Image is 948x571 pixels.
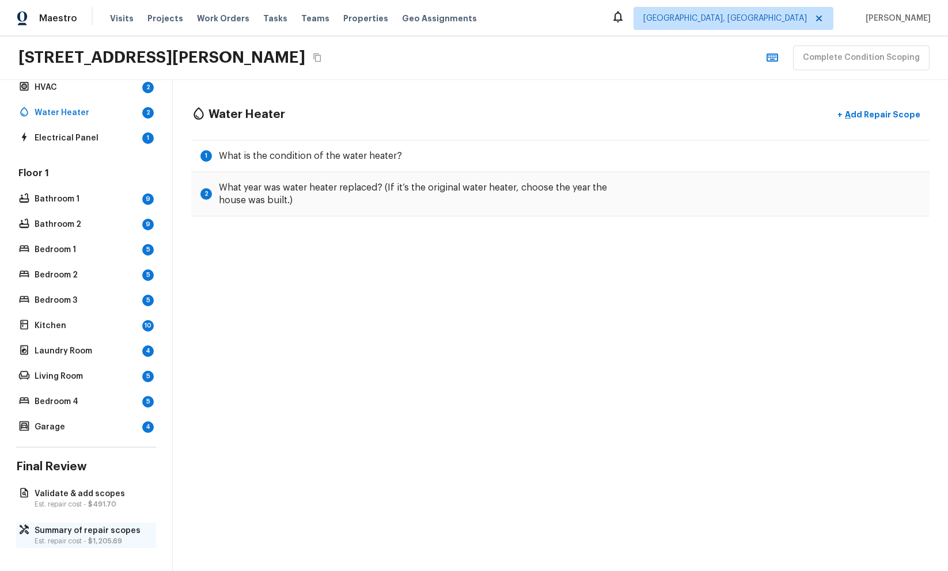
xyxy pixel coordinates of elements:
p: Electrical Panel [35,132,138,144]
p: Bedroom 2 [35,269,138,281]
p: Bedroom 3 [35,295,138,306]
button: Copy Address [310,50,325,65]
p: Summary of repair scopes [35,525,149,536]
div: 1 [142,132,154,144]
div: 4 [142,421,154,433]
span: Geo Assignments [402,13,477,24]
p: HVAC [35,82,138,93]
p: Add Repair Scope [843,109,920,120]
span: Properties [343,13,388,24]
h4: Final Review [16,459,156,474]
span: [GEOGRAPHIC_DATA], [GEOGRAPHIC_DATA] [643,13,807,24]
h4: Water Heater [208,107,285,122]
p: Bedroom 4 [35,396,138,408]
span: Teams [301,13,329,24]
div: 5 [142,269,154,281]
span: Projects [147,13,183,24]
p: Validate & add scopes [35,488,149,500]
h5: What year was water heater replaced? (If it’s the original water heater, choose the year the hous... [219,181,632,207]
div: 5 [142,396,154,408]
div: 4 [142,345,154,357]
div: 5 [142,371,154,382]
h5: Floor 1 [16,167,156,182]
p: Bedroom 1 [35,244,138,256]
h2: [STREET_ADDRESS][PERSON_NAME] [18,47,305,68]
div: 5 [142,244,154,256]
button: +Add Repair Scope [828,103,930,127]
div: 10 [142,320,154,332]
p: Kitchen [35,320,138,332]
p: Garage [35,421,138,433]
span: $491.70 [88,501,116,508]
p: Water Heater [35,107,138,119]
p: Est. repair cost - [35,536,149,546]
p: Bathroom 2 [35,219,138,230]
span: [PERSON_NAME] [861,13,931,24]
div: 9 [142,219,154,230]
div: 2 [142,107,154,119]
span: Maestro [39,13,77,24]
span: Visits [110,13,134,24]
div: 9 [142,193,154,205]
span: Tasks [263,14,287,22]
p: Living Room [35,371,138,382]
span: $1,205.69 [88,538,122,545]
div: 1 [200,150,212,162]
p: Laundry Room [35,345,138,357]
div: 5 [142,295,154,306]
span: Work Orders [197,13,249,24]
p: Bathroom 1 [35,193,138,205]
div: 2 [200,188,212,200]
div: 2 [142,82,154,93]
p: Est. repair cost - [35,500,149,509]
h5: What is the condition of the water heater? [219,150,402,162]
